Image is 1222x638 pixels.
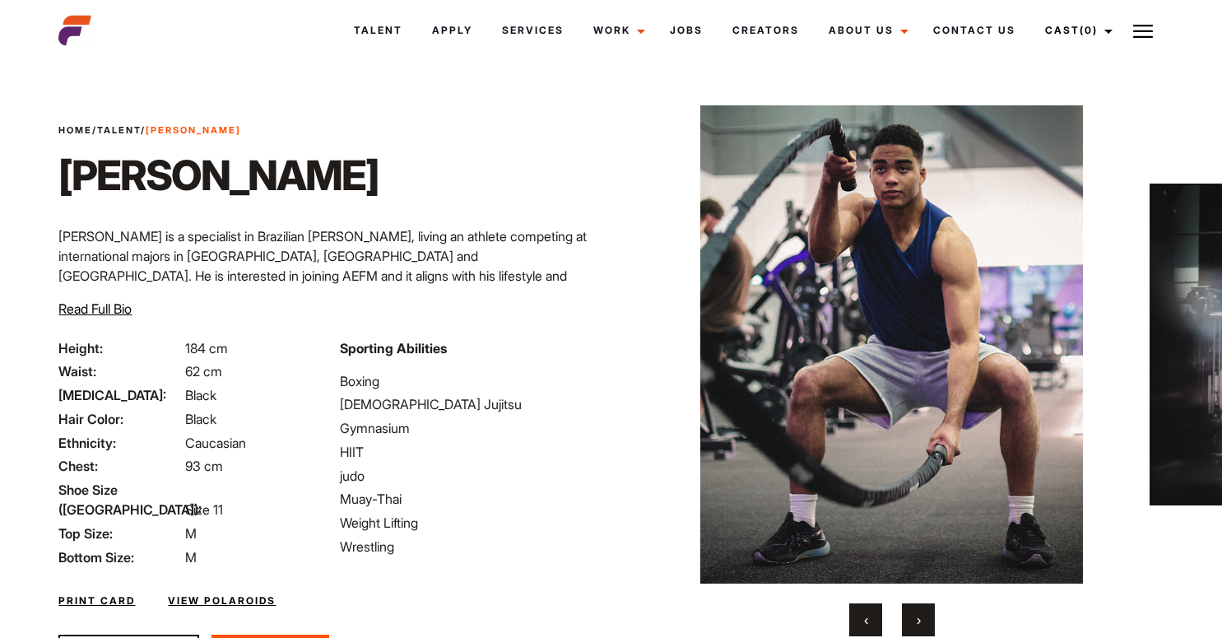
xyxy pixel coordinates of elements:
a: Talent [97,124,141,136]
a: Services [487,8,578,53]
li: Gymnasium [340,418,602,438]
span: Next [917,612,921,628]
span: Waist: [58,361,182,381]
strong: [PERSON_NAME] [146,124,241,136]
span: Shoe Size ([GEOGRAPHIC_DATA]): [58,480,182,519]
img: cropped-aefm-brand-fav-22-square.png [58,14,91,47]
a: Work [578,8,655,53]
a: Jobs [655,8,718,53]
span: Black [185,411,216,427]
span: Height: [58,338,182,358]
span: Chest: [58,456,182,476]
span: 93 cm [185,458,223,474]
li: Boxing [340,371,602,391]
span: M [185,525,197,542]
strong: Sporting Abilities [340,340,447,356]
li: judo [340,466,602,486]
button: Read Full Bio [58,299,132,319]
span: Bottom Size: [58,547,182,567]
span: Black [185,387,216,403]
li: [DEMOGRAPHIC_DATA] Jujitsu [340,394,602,414]
span: / / [58,123,241,137]
span: Size 11 [185,501,223,518]
h1: [PERSON_NAME] [58,151,379,200]
li: Muay-Thai [340,489,602,509]
li: HIIT [340,442,602,462]
li: Weight Lifting [340,513,602,533]
a: About Us [814,8,918,53]
span: (0) [1080,24,1098,36]
li: Wrestling [340,537,602,557]
span: 184 cm [185,340,228,356]
a: Apply [417,8,487,53]
span: Ethnicity: [58,433,182,453]
img: Burger icon [1133,21,1153,41]
span: Read Full Bio [58,300,132,317]
p: [PERSON_NAME] is a specialist in Brazilian [PERSON_NAME], living an athlete competing at internat... [58,226,601,305]
span: 62 cm [185,363,222,380]
span: [MEDICAL_DATA]: [58,385,182,405]
a: Home [58,124,92,136]
a: Talent [339,8,417,53]
a: Print Card [58,594,135,608]
span: Top Size: [58,524,182,543]
span: Previous [864,612,868,628]
span: Hair Color: [58,409,182,429]
a: View Polaroids [168,594,276,608]
a: Creators [718,8,814,53]
a: Cast(0) [1030,8,1122,53]
span: Caucasian [185,435,246,451]
span: M [185,549,197,566]
a: Contact Us [918,8,1030,53]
